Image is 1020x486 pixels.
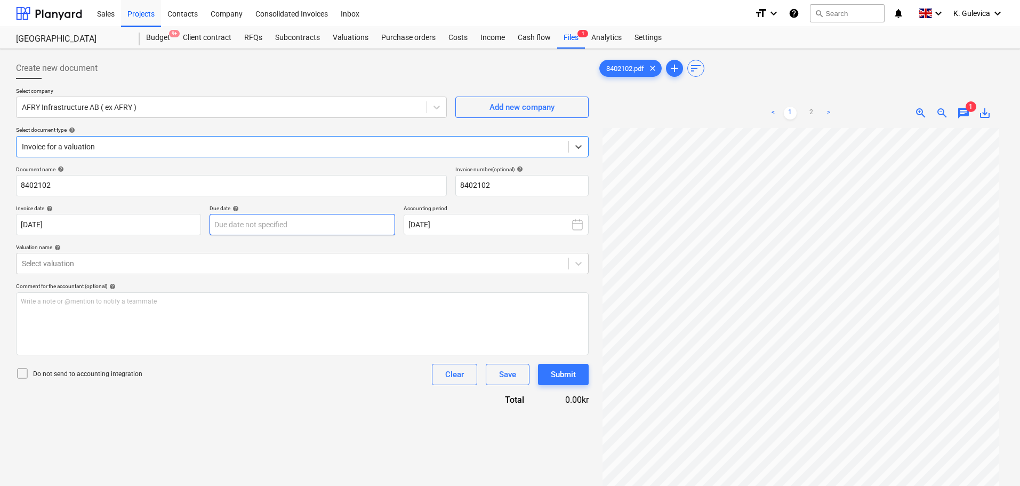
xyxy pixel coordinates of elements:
[577,30,588,37] span: 1
[140,27,176,49] a: Budget9+
[169,30,180,37] span: 9+
[238,27,269,49] a: RFQs
[515,166,523,172] span: help
[44,205,53,212] span: help
[16,205,201,212] div: Invoice date
[551,368,576,381] div: Submit
[600,65,650,73] span: 8402102.pdf
[432,364,477,385] button: Clear
[486,364,529,385] button: Save
[67,127,75,133] span: help
[455,166,589,173] div: Invoice number (optional)
[754,7,767,20] i: format_size
[404,214,589,235] button: [DATE]
[815,9,823,18] span: search
[822,107,835,119] a: Next page
[557,27,585,49] div: Files
[375,27,442,49] a: Purchase orders
[585,27,628,49] a: Analytics
[140,27,176,49] div: Budget
[932,7,945,20] i: keyboard_arrow_down
[474,27,511,49] a: Income
[455,97,589,118] button: Add new company
[914,107,927,119] span: zoom_in
[210,205,395,212] div: Due date
[689,62,702,75] span: sort
[450,394,541,406] div: Total
[52,244,61,251] span: help
[16,244,589,251] div: Valuation name
[176,27,238,49] a: Client contract
[628,27,668,49] a: Settings
[16,214,201,235] input: Invoice date not specified
[538,364,589,385] button: Submit
[599,60,662,77] div: 8402102.pdf
[789,7,799,20] i: Knowledge base
[404,205,589,214] p: Accounting period
[107,283,116,290] span: help
[210,214,395,235] input: Due date not specified
[893,7,904,20] i: notifications
[16,34,127,45] div: [GEOGRAPHIC_DATA]
[269,27,326,49] a: Subcontracts
[326,27,375,49] a: Valuations
[445,368,464,381] div: Clear
[953,9,990,18] span: K. Gulevica
[455,175,589,196] input: Invoice number
[499,368,516,381] div: Save
[33,370,142,379] p: Do not send to accounting integration
[442,27,474,49] a: Costs
[966,101,976,112] span: 1
[55,166,64,172] span: help
[541,394,589,406] div: 0.00kr
[16,126,589,133] div: Select document type
[810,4,885,22] button: Search
[668,62,681,75] span: add
[978,107,991,119] span: save_alt
[646,62,659,75] span: clear
[16,62,98,75] span: Create new document
[991,7,1004,20] i: keyboard_arrow_down
[805,107,818,119] a: Page 2
[557,27,585,49] a: Files1
[230,205,239,212] span: help
[489,100,555,114] div: Add new company
[967,435,1020,486] iframe: Chat Widget
[16,283,589,290] div: Comment for the accountant (optional)
[767,107,780,119] a: Previous page
[16,175,447,196] input: Document name
[16,166,447,173] div: Document name
[957,107,970,119] span: chat
[511,27,557,49] a: Cash flow
[784,107,797,119] a: Page 1 is your current page
[16,87,447,97] p: Select company
[936,107,949,119] span: zoom_out
[767,7,780,20] i: keyboard_arrow_down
